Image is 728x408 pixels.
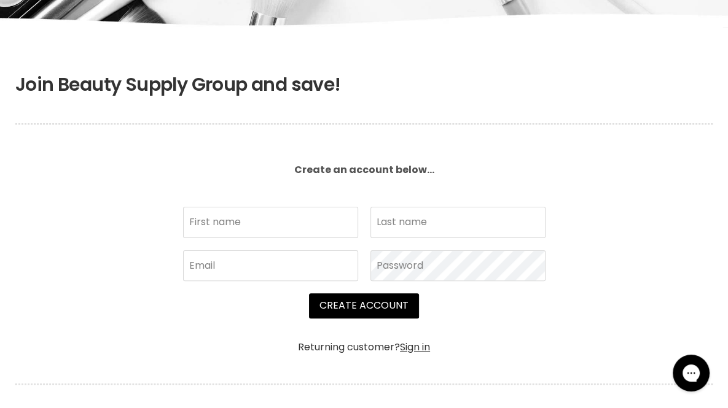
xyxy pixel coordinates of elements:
[400,340,430,354] a: Sign in
[183,331,546,353] div: Returning customer?
[309,293,419,318] button: Create Account
[294,163,434,177] b: Create an account below...
[15,74,713,96] h1: Join Beauty Supply Group and save!
[667,350,716,396] iframe: Gorgias live chat messenger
